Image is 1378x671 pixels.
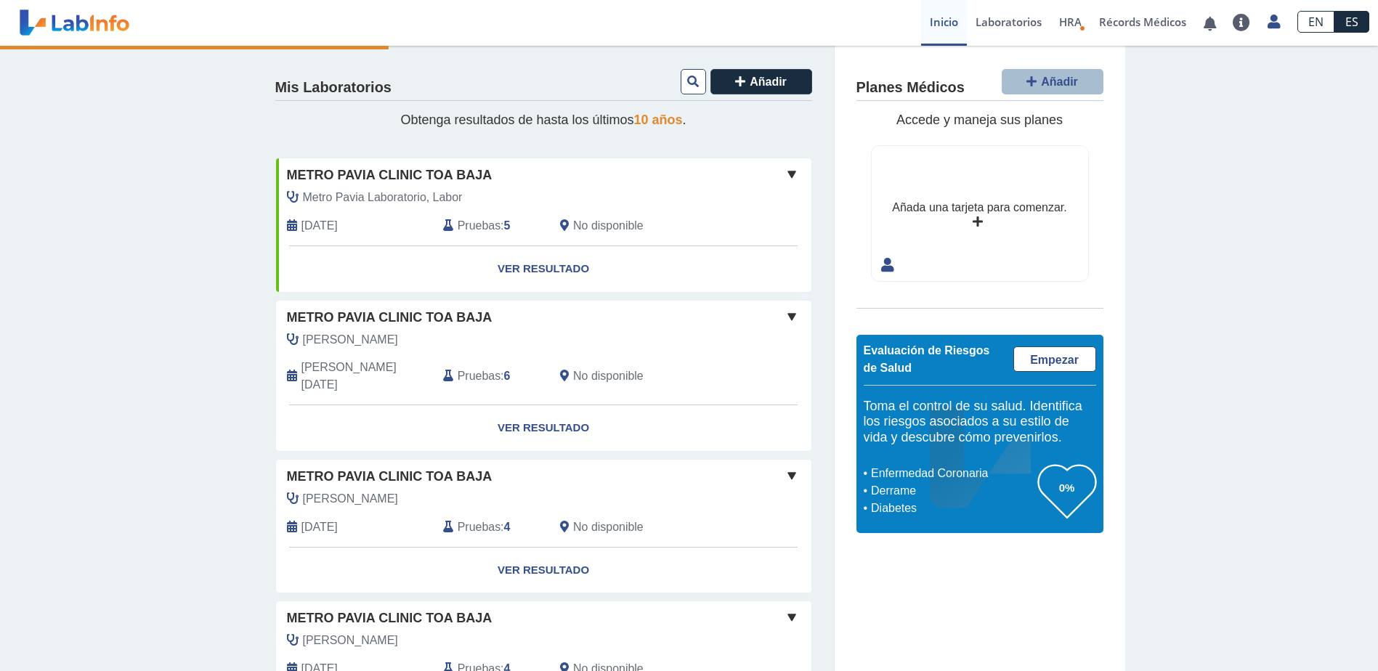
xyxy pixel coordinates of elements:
span: Valentin Marquez, Maria [303,632,398,649]
div: : [432,217,549,235]
a: ES [1334,11,1369,33]
a: Ver Resultado [276,405,811,451]
div: Añada una tarjeta para comenzar. [892,199,1066,216]
span: Metro Pavia Clinic Toa Baja [287,166,493,185]
span: Pruebas [458,217,500,235]
span: No disponible [573,518,644,536]
li: Diabetes [867,500,1038,517]
li: Derrame [867,482,1038,500]
span: Añadir [750,76,787,88]
span: Pruebas [458,518,500,536]
h3: 0% [1038,479,1096,497]
span: Evaluación de Riesgos de Salud [864,344,990,374]
span: 2025-09-19 [301,217,338,235]
span: Añadir [1041,76,1078,88]
span: Obtenga resultados de hasta los últimos . [400,113,686,127]
button: Añadir [710,69,812,94]
b: 6 [504,370,511,382]
span: Accede y maneja sus planes [896,113,1063,127]
a: Ver Resultado [276,246,811,292]
div: : [432,518,549,536]
span: Valentin Marquez, Maria [303,490,398,508]
h4: Planes Médicos [856,79,965,97]
span: 2025-01-13 [301,359,432,394]
span: Valentin Marquez, Maria [303,331,398,349]
div: : [432,359,549,394]
span: Empezar [1030,354,1079,366]
span: Metro Pavia Clinic Toa Baja [287,308,493,328]
span: 2024-10-09 [301,518,338,536]
button: Añadir [1002,69,1103,94]
b: 4 [504,521,511,533]
span: Metro Pavia Laboratorio, Labor [303,189,463,206]
span: No disponible [573,367,644,385]
span: HRA [1059,15,1082,29]
b: 5 [504,219,511,232]
li: Enfermedad Coronaria [867,465,1038,482]
a: EN [1297,11,1334,33]
a: Empezar [1013,346,1096,372]
span: 10 años [634,113,683,127]
a: Ver Resultado [276,548,811,593]
span: Pruebas [458,367,500,385]
span: No disponible [573,217,644,235]
h5: Toma el control de su salud. Identifica los riesgos asociados a su estilo de vida y descubre cómo... [864,399,1096,446]
span: Metro Pavia Clinic Toa Baja [287,609,493,628]
h4: Mis Laboratorios [275,79,392,97]
span: Metro Pavia Clinic Toa Baja [287,467,493,487]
